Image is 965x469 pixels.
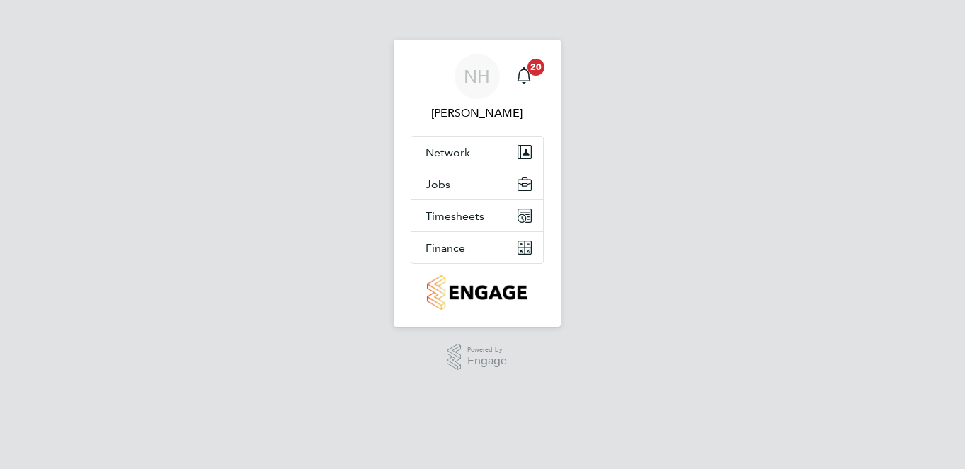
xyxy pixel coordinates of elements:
[426,241,465,255] span: Finance
[411,232,543,263] button: Finance
[411,200,543,231] button: Timesheets
[411,54,544,122] a: NH[PERSON_NAME]
[464,67,490,86] span: NH
[510,54,538,99] a: 20
[411,137,543,168] button: Network
[411,275,544,310] a: Go to home page
[426,146,470,159] span: Network
[411,168,543,199] button: Jobs
[427,275,527,310] img: countryside-properties-logo-retina.png
[426,178,450,191] span: Jobs
[527,59,544,76] span: 20
[467,355,507,367] span: Engage
[411,105,544,122] span: Nikki Hobden
[447,344,507,371] a: Powered byEngage
[467,344,507,356] span: Powered by
[394,40,561,327] nav: Main navigation
[426,209,484,223] span: Timesheets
